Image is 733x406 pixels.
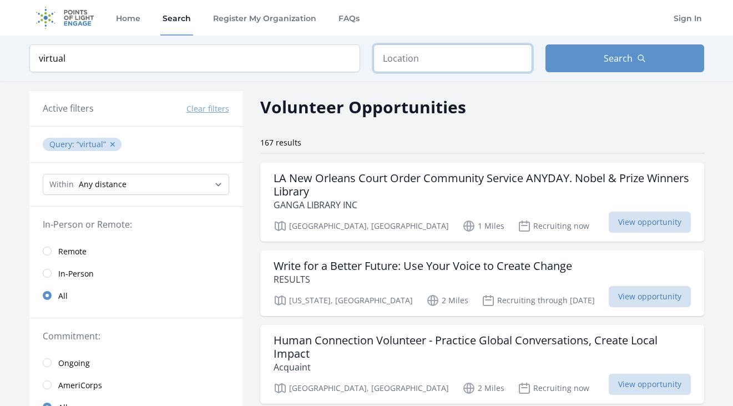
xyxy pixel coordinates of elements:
[274,360,691,374] p: Acquaint
[482,294,595,307] p: Recruiting through [DATE]
[274,273,572,286] p: RESULTS
[29,374,242,396] a: AmeriCorps
[260,163,704,242] a: LA New Orleans Court Order Community Service ANYDAY. Nobel & Prize Winners Library GANGA LIBRARY ...
[29,240,242,262] a: Remote
[43,329,229,343] legend: Commitment:
[518,219,589,233] p: Recruiting now
[426,294,468,307] p: 2 Miles
[274,172,691,198] h3: LA New Orleans Court Order Community Service ANYDAY. Nobel & Prize Winners Library
[274,219,449,233] p: [GEOGRAPHIC_DATA], [GEOGRAPHIC_DATA]
[609,286,691,307] span: View opportunity
[77,139,106,149] q: virtual
[43,102,94,115] h3: Active filters
[29,44,360,72] input: Keyword
[373,44,532,72] input: Location
[274,259,572,273] h3: Write for a Better Future: Use Your Voice to Create Change
[29,352,242,374] a: Ongoing
[260,250,704,316] a: Write for a Better Future: Use Your Voice to Create Change RESULTS [US_STATE], [GEOGRAPHIC_DATA] ...
[609,212,691,233] span: View opportunity
[462,382,504,395] p: 2 Miles
[49,139,77,149] span: Query :
[609,374,691,395] span: View opportunity
[29,262,242,284] a: In-Person
[274,198,691,212] p: GANGA LIBRARY INC
[43,174,229,195] select: Search Radius
[274,294,413,307] p: [US_STATE], [GEOGRAPHIC_DATA]
[274,382,449,395] p: [GEOGRAPHIC_DATA], [GEOGRAPHIC_DATA]
[186,103,229,114] button: Clear filters
[260,94,466,119] h2: Volunteer Opportunities
[29,284,242,307] a: All
[58,268,94,279] span: In-Person
[604,52,633,65] span: Search
[462,219,504,233] p: 1 Miles
[260,137,301,148] span: 167 results
[58,380,102,391] span: AmeriCorps
[545,44,704,72] button: Search
[58,246,87,257] span: Remote
[518,382,589,395] p: Recruiting now
[274,334,691,360] h3: Human Connection Volunteer - Practice Global Conversations, Create Local Impact
[260,325,704,404] a: Human Connection Volunteer - Practice Global Conversations, Create Local Impact Acquaint [GEOGRAP...
[58,358,90,369] span: Ongoing
[109,139,116,150] button: ✕
[43,218,229,231] legend: In-Person or Remote:
[58,290,68,302] span: All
